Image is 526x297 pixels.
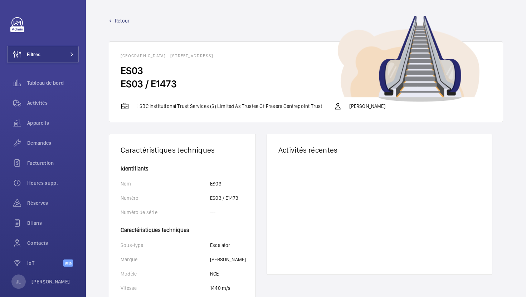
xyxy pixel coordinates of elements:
[121,166,244,172] h4: Identifiants
[27,159,79,167] span: Facturation
[210,256,246,263] p: [PERSON_NAME]
[278,145,481,154] h2: Activités récentes
[121,242,210,249] p: Sous-type
[210,270,219,277] p: NCE
[27,219,79,227] span: Bilans
[210,180,221,187] p: ES03
[27,139,79,147] span: Demandes
[121,145,244,154] h1: Caractéristiques techniques
[121,53,491,58] h1: [GEOGRAPHIC_DATA] - [STREET_ADDRESS]
[31,278,70,285] p: [PERSON_NAME]
[121,270,210,277] p: Modèle
[210,194,238,202] p: ES03 / E1473
[210,242,230,249] p: Escalator
[27,119,79,127] span: Appareils
[136,103,322,110] p: HSBC Institutional Trust Services (S) Limited As Trustee Of Frasers Centrepoint Trust
[210,209,216,216] p: ---
[27,239,79,247] span: Contacts
[27,179,79,187] span: Heures supp.
[121,256,210,263] p: Marque
[121,77,491,90] h2: ES03 / E1473
[121,180,210,187] p: Nom
[349,103,385,110] p: [PERSON_NAME]
[210,284,230,292] p: 1440 m/s
[63,259,73,267] span: Beta
[27,79,79,86] span: Tableau de bord
[7,46,79,63] button: Filtres
[27,199,79,207] span: Réserves
[121,223,244,233] h4: Caractéristiques techniques
[121,209,210,216] p: Numéro de série
[121,194,210,202] p: Numéro
[16,278,21,285] p: JL
[27,51,40,58] span: Filtres
[115,17,130,24] span: Retour
[27,99,79,107] span: Activités
[121,284,210,292] p: Vitesse
[27,259,63,267] span: IoT
[337,16,480,102] img: device image
[121,64,491,77] h2: ES03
